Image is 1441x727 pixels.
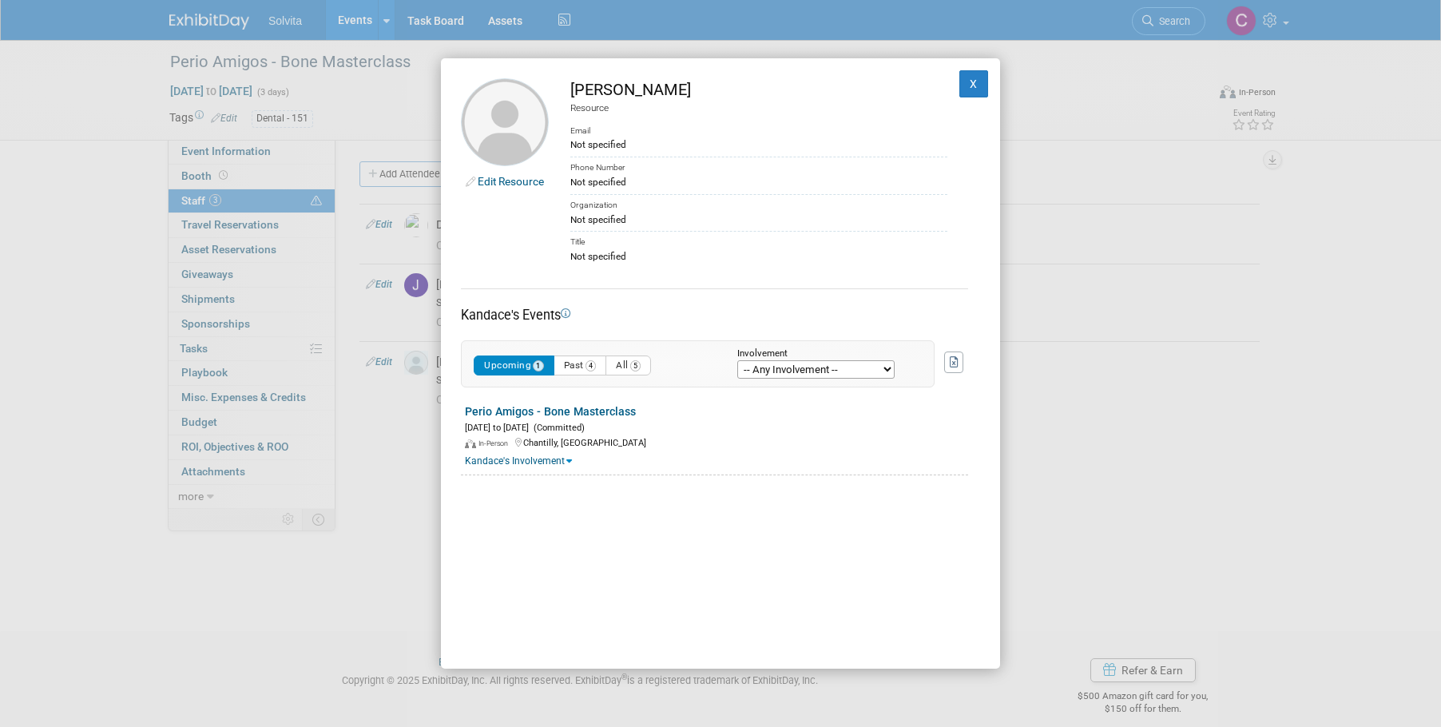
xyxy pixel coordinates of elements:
span: 4 [586,360,597,371]
div: [DATE] to [DATE] [465,419,968,435]
div: Organization [570,194,947,213]
a: Kandace's Involvement [465,455,572,467]
div: Kandace's Events [461,306,968,324]
a: Edit Resource [478,175,544,188]
div: Not specified [570,175,947,189]
div: Phone Number [570,157,947,175]
div: Resource [570,101,947,115]
div: [PERSON_NAME] [570,78,947,101]
div: Chantilly, [GEOGRAPHIC_DATA] [465,435,968,450]
span: (Committed) [529,423,585,433]
button: All5 [605,356,651,375]
div: Title [570,231,947,249]
div: Not specified [570,213,947,227]
div: Not specified [570,137,947,152]
div: Involvement [737,349,910,360]
img: Kandace Gammon [461,78,549,166]
span: 1 [533,360,544,371]
div: Email [570,114,947,137]
button: X [959,70,988,97]
button: Upcoming1 [474,356,554,375]
div: Not specified [570,249,947,264]
a: Perio Amigos - Bone Masterclass [465,405,636,418]
button: Past4 [554,356,607,375]
img: In-Person Event [465,439,476,449]
span: In-Person [478,439,513,447]
span: 5 [630,360,641,371]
